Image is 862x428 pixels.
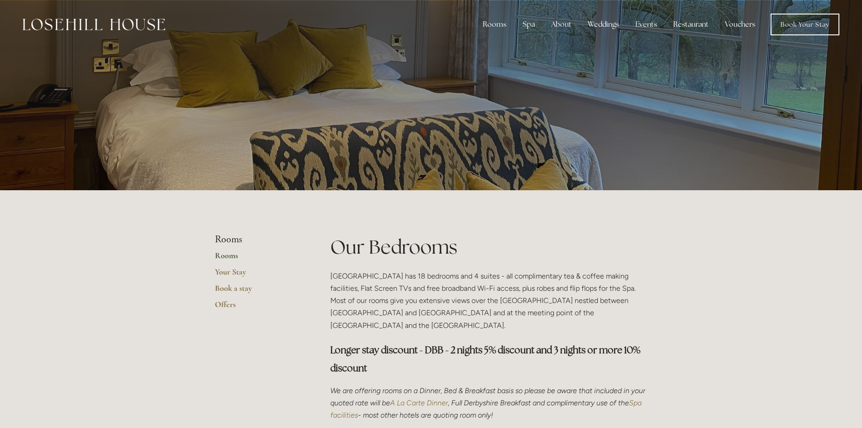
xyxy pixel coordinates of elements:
[771,14,839,35] a: Book Your Stay
[666,15,716,34] div: Restaurant
[448,399,629,407] em: , Full Derbyshire Breakfast and complimentary use of the
[718,15,762,34] a: Vouchers
[628,15,664,34] div: Events
[476,15,514,34] div: Rooms
[544,15,579,34] div: About
[330,270,648,332] p: [GEOGRAPHIC_DATA] has 18 bedrooms and 4 suites - all complimentary tea & coffee making facilities...
[330,386,647,407] em: We are offering rooms on a Dinner, Bed & Breakfast basis so please be aware that included in your...
[215,267,301,283] a: Your Stay
[330,344,642,374] strong: Longer stay discount - DBB - 2 nights 5% discount and 3 nights or more 10% discount
[581,15,626,34] div: Weddings
[23,19,165,30] img: Losehill House
[515,15,542,34] div: Spa
[390,399,448,407] a: A La Carte Dinner
[330,234,648,260] h1: Our Bedrooms
[358,411,493,419] em: - most other hotels are quoting room only!
[215,283,301,299] a: Book a stay
[215,250,301,267] a: Rooms
[215,234,301,245] li: Rooms
[215,299,301,316] a: Offers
